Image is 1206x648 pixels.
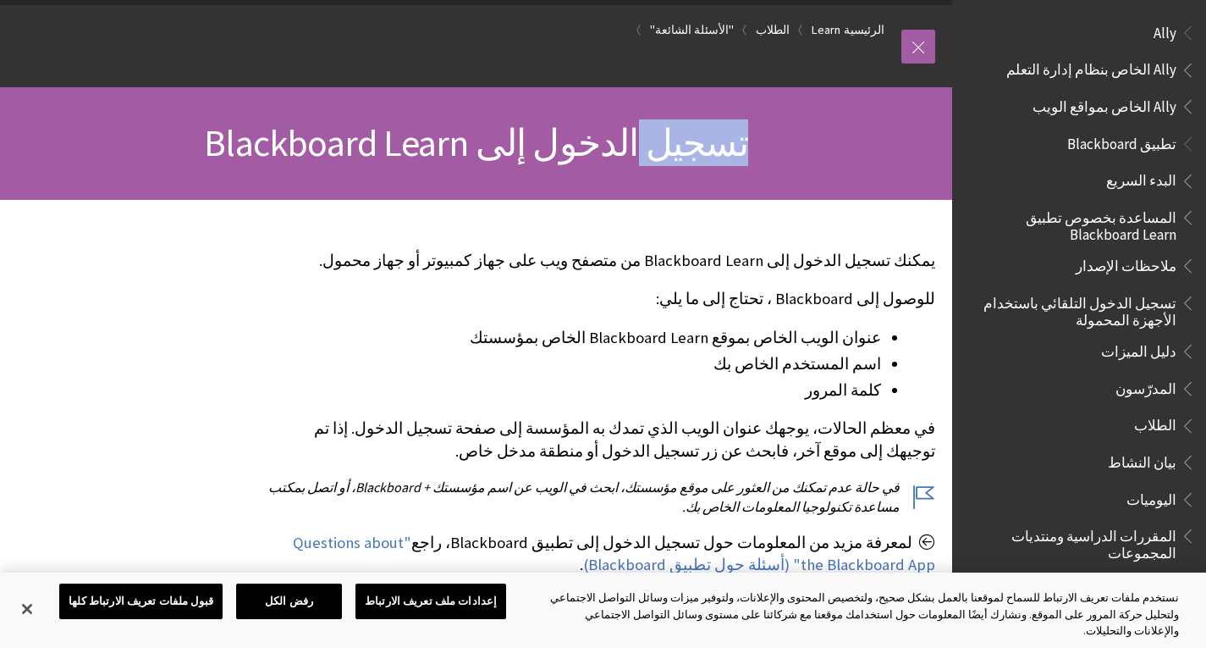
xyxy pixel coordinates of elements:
span: البدء السريع [1106,167,1176,190]
p: للوصول إلى Blackboard ، تحتاج إلى ما يلي: [267,288,935,310]
span: المساعدة بخصوص تطبيق Blackboard Learn [972,203,1176,243]
li: عنوان الويب الخاص بموقع Blackboard Learn الخاص بمؤسستك [267,326,881,350]
p: يمكنك تسجيل الدخول إلى Blackboard Learn من متصفح ويب على جهاز كمبيوتر أو جهاز محمول. [267,250,935,272]
li: اسم المستخدم الخاص بك [267,352,881,376]
span: المدرّسون [1115,374,1176,397]
nav: Book outline for Anthology Ally Help [962,19,1196,121]
span: تسجيل الدخول التلقائي باستخدام الأجهزة المحمولة [972,289,1176,329]
a: الطلاب [756,19,790,41]
span: بيان النشاط [1108,448,1176,471]
span: Ally [1154,19,1176,42]
span: Ally الخاص بنظام إدارة التعلم [1006,56,1176,79]
button: رفض الكل [236,584,342,619]
span: Ally الخاص بمواقع الويب [1033,92,1176,115]
div: نستخدم ملفات تعريف الارتباط للسماح لموقعنا بالعمل بشكل صحيح، ولتخصيص المحتوى والإعلانات، ولتوفير ... [542,590,1179,640]
button: قبول ملفات تعريف الارتباط كلها [59,584,223,619]
span: الطلاب [1134,412,1176,435]
a: الرئيسية [844,19,884,41]
button: إعدادات ملف تعريف الارتباط [355,584,506,619]
a: "الأسئلة الشائعة" [650,19,734,41]
span: دليل الميزات [1101,337,1176,360]
p: في معظم الحالات، يوجهك عنوان الويب الذي تمدك به المؤسسة إلى صفحة تسجيل الدخول. إذا تم توجيهك إلى ... [267,418,935,462]
p: في حالة عدم تمكنك من العثور على موقع مؤسستك، ابحث في الويب عن اسم مؤسستك + Blackboard، أو اتصل بم... [267,478,935,516]
span: تسجيل الدخول إلى Blackboard Learn [204,119,748,166]
li: كلمة المرور [267,379,881,402]
p: لمعرفة مزيد من المعلومات حول تسجيل الدخول إلى تطبيق Blackboard، راجع . [267,532,935,576]
span: ملاحظات الإصدار [1076,252,1176,274]
span: تطبيق Blackboard [1067,130,1176,152]
button: إغلاق [8,590,46,628]
span: محتوى الدورة التدريبية [1047,571,1176,594]
span: المقررات الدراسية ومنتديات المجموعات [972,522,1176,562]
a: "Questions about the Blackboard App" (أسئلة حول تطبيق Blackboard) [293,533,935,575]
span: اليوميات [1126,485,1176,508]
a: Learn [812,19,840,41]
